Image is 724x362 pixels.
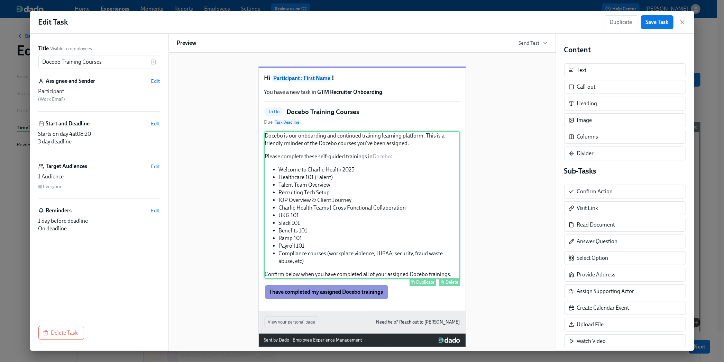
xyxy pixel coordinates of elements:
h6: Reminders [46,207,72,214]
label: Title [38,45,49,52]
div: Start and DeadlineEditStarts on day 4at08:203 day deadline [38,120,160,154]
button: Duplicate [604,15,638,29]
span: Due [264,119,301,126]
div: Answer Question [564,235,686,248]
button: Edit [151,78,160,85]
div: Duplicate [416,280,435,285]
span: Task Deadline [274,120,301,125]
div: Answer Question [577,238,618,245]
span: Visible to employees [51,45,92,52]
div: Upload File [564,318,686,332]
div: 1 Audience [38,173,160,180]
div: Sent by Dado - Employee Experience Management [264,336,362,344]
button: Save Task [641,15,673,29]
div: Watch Video [564,334,686,348]
div: Docebo is our onboarding and continued training learning platform. This is a friendly rminder of ... [264,131,460,279]
button: Edit [151,207,160,214]
div: Image [564,113,686,127]
div: Upload File [577,321,604,328]
div: Assignee and SenderEditParticipant (Work Email) [38,77,160,112]
div: Image [577,116,592,124]
h4: Content [564,45,686,55]
button: Edit [151,120,160,127]
span: View your personal page [268,319,315,326]
div: I have completed my assigned Docebo trainings [264,284,460,300]
div: Heading [577,100,597,107]
div: Visit Link [577,204,598,212]
strong: GTM Recruiter Onboarding [318,89,383,95]
div: Watch Video [577,337,606,345]
div: Columns [564,130,686,144]
div: Read Document [577,221,615,229]
div: On deadline [38,225,160,232]
div: Text [577,67,587,74]
div: Divider [577,150,594,157]
span: Delete Task [44,329,78,336]
span: To Do [264,109,284,114]
div: Confirm Action [564,185,686,198]
h6: Assignee and Sender [46,77,95,85]
div: Create Calendar Event [564,301,686,315]
div: Read Document [564,218,686,232]
div: 1 day before deadline [38,217,160,225]
div: Target AudiencesEdit1 AudienceEveryone [38,162,160,198]
h6: Target Audiences [46,162,88,170]
div: Text [564,63,686,77]
div: Assign Supporting Actor [564,284,686,298]
h1: Hi ! [264,73,460,83]
div: Create Calendar Event [577,304,629,312]
div: Visit Link [564,201,686,215]
div: Select Option [564,251,686,265]
div: Heading [564,97,686,111]
div: Participant [38,88,160,95]
h5: Docebo Training Courses [287,107,359,116]
span: at 08:20 [73,131,91,137]
div: Provide Address [564,268,686,282]
h6: Preview [177,39,197,47]
span: Save Task [646,19,669,26]
p: You have a new task in . [264,88,460,96]
div: Columns [577,133,598,141]
div: Provide Address [577,271,616,279]
div: Confirm Action [577,188,613,195]
button: Duplicate [410,278,436,286]
div: Assign Supporting Actor [577,288,634,295]
span: Duplicate [610,19,632,26]
img: Dado [439,337,460,343]
div: Call-out [564,80,686,94]
h1: Edit Task [38,17,68,27]
button: View your personal page [264,316,319,328]
button: Delete Task [38,326,84,340]
div: RemindersEdit1 day before deadlineOn deadline [38,207,160,232]
div: Everyone [43,183,63,190]
div: Divider [564,147,686,160]
button: Delete [439,278,460,286]
h4: Sub-Tasks [564,166,686,176]
div: Call-out [577,83,596,91]
span: Participant : First Name [272,74,332,82]
a: Need help? Reach out to [PERSON_NAME] [376,318,460,326]
div: Select Option [577,254,608,262]
span: ( Work Email ) [38,96,65,102]
svg: Insert text variable [150,59,156,65]
h6: Start and Deadline [46,120,90,127]
div: Delete [446,280,459,285]
span: 3 day deadline [38,138,72,145]
button: Send Test [519,39,547,46]
button: Edit [151,163,160,170]
div: Starts on day 4 [38,130,160,138]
